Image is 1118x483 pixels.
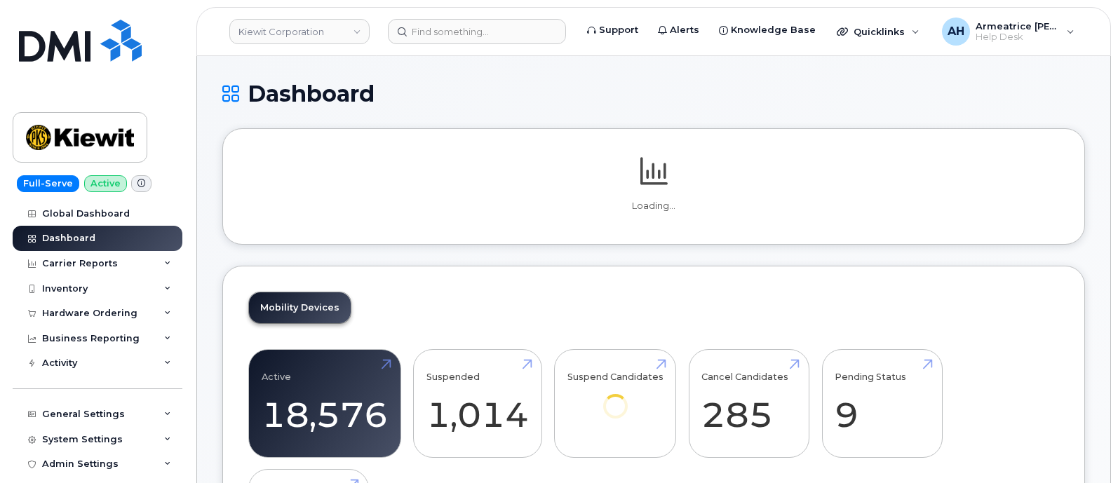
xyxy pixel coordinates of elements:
[835,358,929,450] a: Pending Status 9
[701,358,796,450] a: Cancel Candidates 285
[262,358,388,450] a: Active 18,576
[426,358,529,450] a: Suspended 1,014
[567,358,664,438] a: Suspend Candidates
[222,81,1085,106] h1: Dashboard
[249,292,351,323] a: Mobility Devices
[248,200,1059,212] p: Loading...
